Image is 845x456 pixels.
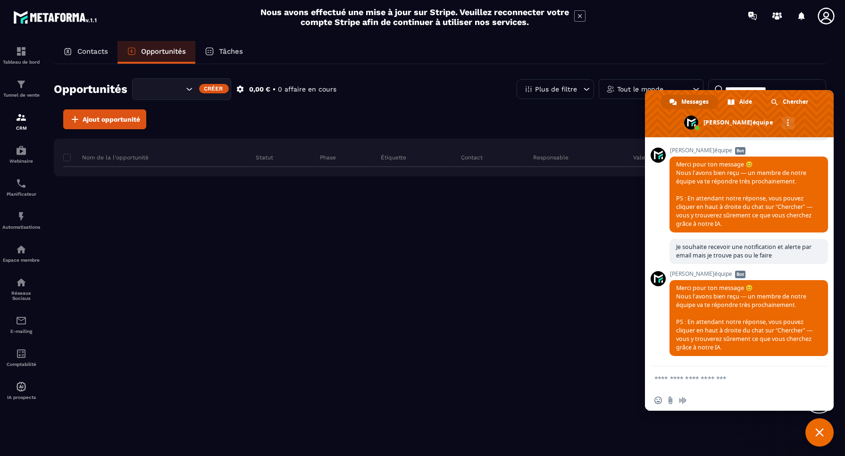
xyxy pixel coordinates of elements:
[16,79,27,90] img: formation
[533,154,569,161] p: Responsable
[2,329,40,334] p: E-mailing
[617,86,663,92] p: Tout le monde
[2,39,40,72] a: formationformationTableau de bord
[256,154,273,161] p: Statut
[2,290,40,301] p: Réseaux Sociaux
[260,7,569,27] h2: Nous avons effectué une mise à jour sur Stripe. Veuillez reconnecter votre compte Stripe afin de ...
[54,41,117,64] a: Contacts
[2,158,40,164] p: Webinaire
[273,85,276,94] p: •
[2,270,40,308] a: social-networksocial-networkRéseaux Sociaux
[13,8,98,25] img: logo
[16,211,27,222] img: automations
[676,243,812,259] span: Je souhaite recevoir une notification et alerte par email mais je trouve pas ou le faire
[667,397,674,404] span: Envoyer un fichier
[719,95,761,109] a: Aide
[320,154,336,161] p: Phase
[278,85,336,94] p: 0 affaire en cours
[2,395,40,400] p: IA prospects
[739,95,752,109] span: Aide
[2,257,40,263] p: Espace membre
[735,271,745,278] span: Bot
[219,47,243,56] p: Tâches
[2,72,40,105] a: formationformationTunnel de vente
[633,154,651,161] p: Valeur
[783,95,808,109] span: Chercher
[2,59,40,65] p: Tableau de bord
[54,80,127,99] h2: Opportunités
[2,341,40,374] a: accountantaccountantComptabilité
[676,160,812,228] span: Merci pour ton message 😊 Nous l’avons bien reçu — un membre de notre équipe va te répondre très p...
[2,191,40,197] p: Planificateur
[2,237,40,270] a: automationsautomationsEspace membre
[2,171,40,204] a: schedulerschedulerPlanificateur
[117,41,195,64] a: Opportunités
[735,147,745,155] span: Bot
[762,95,818,109] a: Chercher
[2,105,40,138] a: formationformationCRM
[2,125,40,131] p: CRM
[141,47,186,56] p: Opportunités
[2,204,40,237] a: automationsautomationsAutomatisations
[77,47,108,56] p: Contacts
[805,418,834,447] a: Fermer le chat
[132,78,231,100] div: Search for option
[661,95,718,109] a: Messages
[16,112,27,123] img: formation
[654,366,805,390] textarea: Entrez votre message...
[2,92,40,98] p: Tunnel de vente
[2,362,40,367] p: Comptabilité
[2,224,40,230] p: Automatisations
[381,154,406,161] p: Étiquette
[669,271,828,277] span: [PERSON_NAME]équipe
[16,381,27,392] img: automations
[16,145,27,156] img: automations
[199,84,229,93] div: Créer
[16,315,27,326] img: email
[461,154,483,161] p: Contact
[16,348,27,359] img: accountant
[2,138,40,171] a: automationsautomationsWebinaire
[681,95,709,109] span: Messages
[679,397,686,404] span: Message audio
[141,84,184,94] input: Search for option
[249,85,270,94] p: 0,00 €
[16,277,27,288] img: social-network
[195,41,252,64] a: Tâches
[654,397,662,404] span: Insérer un emoji
[63,154,149,161] p: Nom de la l'opportunité
[535,86,577,92] p: Plus de filtre
[16,178,27,189] img: scheduler
[16,46,27,57] img: formation
[676,284,812,351] span: Merci pour ton message 😊 Nous l’avons bien reçu — un membre de notre équipe va te répondre très p...
[16,244,27,255] img: automations
[2,308,40,341] a: emailemailE-mailing
[669,147,828,154] span: [PERSON_NAME]équipe
[63,109,146,129] button: Ajout opportunité
[83,115,140,124] span: Ajout opportunité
